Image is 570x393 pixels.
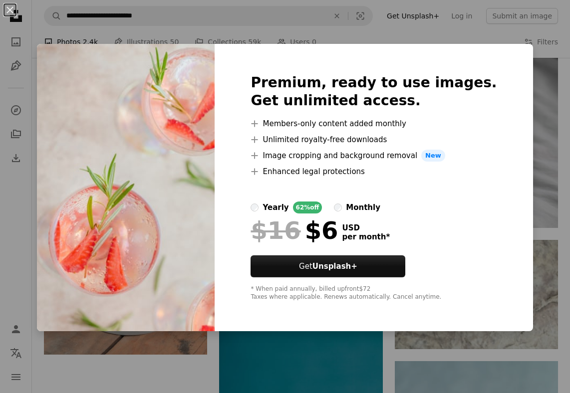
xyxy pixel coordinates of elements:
li: Image cropping and background removal [251,150,497,162]
h2: Premium, ready to use images. Get unlimited access. [251,74,497,110]
input: monthly [334,203,342,211]
strong: Unsplash+ [312,262,357,271]
li: Members-only content added monthly [251,118,497,130]
input: yearly62%off [251,203,259,211]
span: per month * [342,232,390,241]
div: * When paid annually, billed upfront $72 Taxes where applicable. Renews automatically. Cancel any... [251,285,497,301]
div: $6 [251,217,338,243]
li: Unlimited royalty-free downloads [251,134,497,146]
span: $16 [251,217,300,243]
div: monthly [346,201,380,213]
img: premium_photo-1661540742302-2bd264e6d7aa [37,44,215,331]
li: Enhanced legal protections [251,166,497,178]
div: yearly [263,201,288,213]
span: USD [342,223,390,232]
span: New [421,150,445,162]
div: 62% off [293,201,322,213]
button: GetUnsplash+ [251,255,405,277]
